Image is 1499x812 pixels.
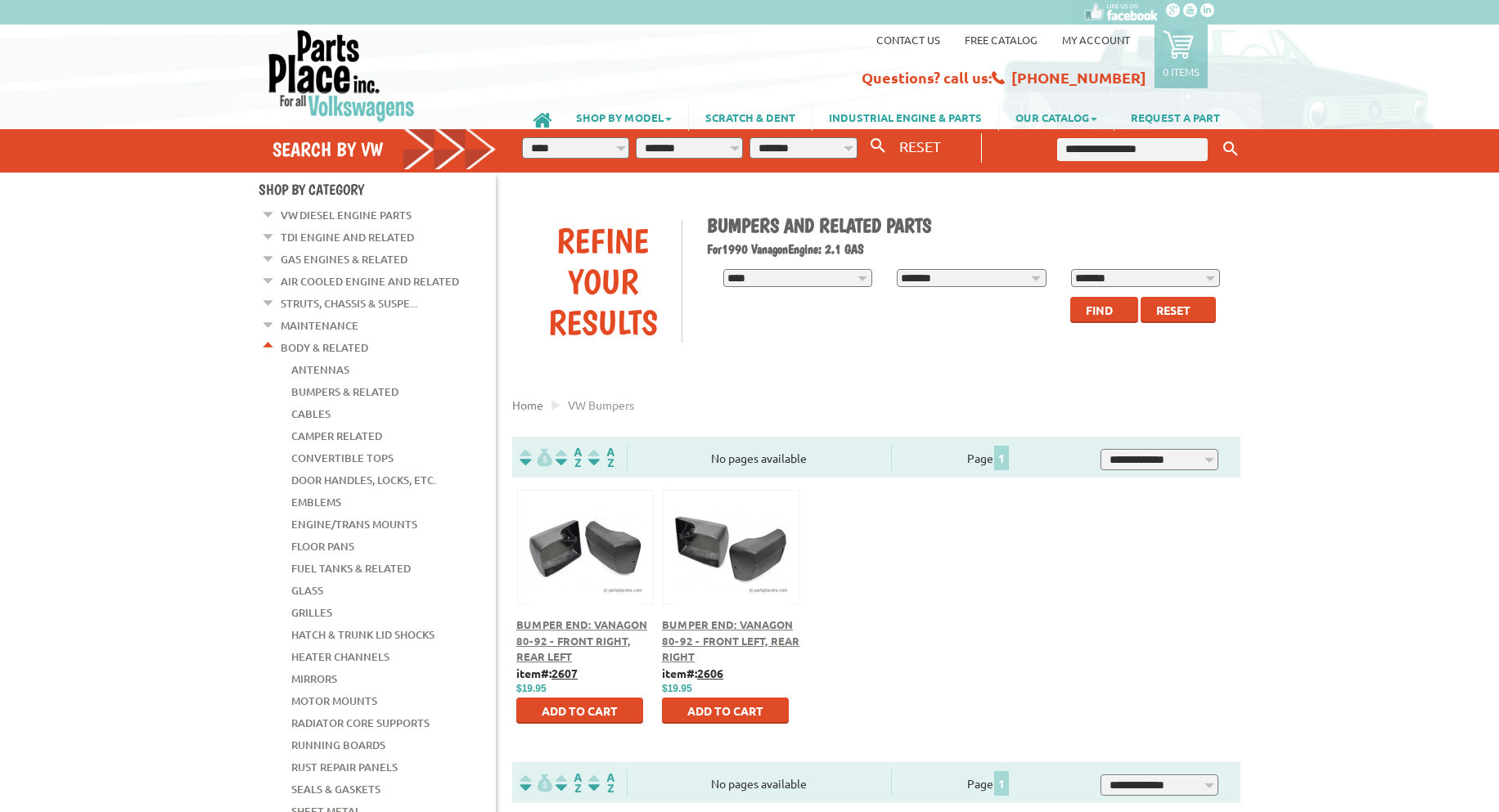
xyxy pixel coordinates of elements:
[291,403,331,424] a: Cables
[707,213,1229,237] h1: Bumpers and Related Parts
[281,337,368,358] a: Body & Related
[1086,303,1113,317] span: Find
[516,683,547,694] span: $19.95
[281,249,407,270] a: Gas Engines & Related
[267,29,416,123] img: Parts Place Inc!
[662,666,723,680] b: item#:
[551,666,578,680] u: 2607
[291,602,332,623] a: Grilles
[707,241,1229,257] h2: 1990 Vanagon
[552,774,585,792] img: Sort by Headline
[291,778,380,800] a: Seals & Gaskets
[813,103,998,131] a: INDUSTRIAL ENGINE & PARTS
[281,271,459,292] a: Air Cooled Engine and Related
[520,448,552,467] img: filterpricelow.svg
[512,397,543,412] a: Home
[1062,33,1130,47] a: My Account
[542,703,618,718] span: Add to Cart
[291,381,398,402] a: Bumpers & Related
[568,397,634,412] span: VW bumpers
[662,698,789,724] button: Add to Cart
[516,698,643,724] button: Add to Cart
[1070,297,1138,323] button: Find
[628,450,891,467] div: No pages available
[259,181,496,198] h4: Shop By Category
[788,241,864,257] span: Engine: 2.1 GAS
[899,137,941,155] span: RESET
[585,774,618,792] img: Sort by Sales Rank
[864,134,892,158] button: Search By VW...
[516,617,647,663] a: Bumper End: Vanagon 80-92 - Front Right, Rear Left
[662,617,799,663] a: Bumper End: Vanagon 80-92 - Front Left, Rear Right
[291,690,377,711] a: Motor Mounts
[291,558,411,579] a: Fuel Tanks & Related
[516,666,578,680] b: item#:
[893,134,948,158] button: RESET
[876,33,940,47] a: Contact us
[291,447,394,469] a: Convertible Tops
[291,514,417,535] a: Engine/Trans Mounts
[1114,103,1236,131] a: REQUEST A PART
[628,775,891,792] div: No pages available
[281,293,417,314] a: Struts, Chassis & Suspe...
[1141,297,1216,323] button: Reset
[687,703,763,718] span: Add to Cart
[291,734,385,756] a: Running Boards
[272,137,497,161] h4: Search by VW
[585,448,618,467] img: Sort by Sales Rank
[552,448,585,467] img: Sort by Headline
[1163,65,1200,79] p: 0 items
[707,241,722,257] span: For
[662,683,692,694] span: $19.95
[281,227,414,248] a: TDI Engine and Related
[524,220,682,343] div: Refine Your Results
[291,359,349,380] a: Antennas
[281,204,412,226] a: VW Diesel Engine Parts
[994,446,1009,470] span: 1
[291,536,354,557] a: Floor Pans
[891,769,1086,796] div: Page
[689,103,812,131] a: SCRATCH & DENT
[1218,136,1243,163] button: Keyword Search
[965,33,1038,47] a: Free Catalog
[291,646,389,667] a: Heater Channels
[891,444,1086,470] div: Page
[994,771,1009,796] span: 1
[1156,303,1191,317] span: Reset
[1155,25,1208,88] a: 0 items
[520,774,552,792] img: filterpricelow.svg
[291,469,436,491] a: Door Handles, Locks, Etc.
[291,756,398,778] a: Rust Repair Panels
[291,624,434,645] a: Hatch & Trunk Lid Shocks
[291,580,323,601] a: Glass
[560,103,688,131] a: SHOP BY MODEL
[291,668,337,689] a: Mirrors
[697,666,723,680] u: 2606
[999,103,1114,131] a: OUR CATALOG
[291,425,382,446] a: Camper Related
[281,315,358,336] a: Maintenance
[291,491,341,513] a: Emblems
[291,712,430,733] a: Radiator Core Supports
